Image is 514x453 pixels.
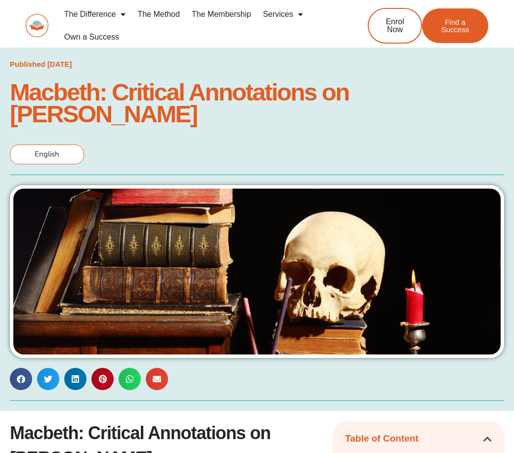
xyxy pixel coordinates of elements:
nav: Menu [58,3,341,49]
span: English [35,149,59,159]
div: Share on email [146,368,168,390]
a: Services [257,3,309,26]
span: Find a Success [437,18,473,33]
a: Enrol Now [368,8,422,44]
div: Share on pinterest [91,368,114,390]
img: Macbeth Annotations [10,185,504,358]
a: Find a Success [422,8,488,43]
div: Share on facebook [10,368,32,390]
a: The Method [131,3,185,26]
span: Enrol Now [384,18,406,34]
h4: Table of Content [345,433,483,445]
a: The Difference [58,3,132,26]
div: Share on whatsapp [119,368,141,390]
a: Own a Success [58,26,125,49]
h1: Macbeth: Critical Annotations on [PERSON_NAME] [10,81,504,125]
div: Share on twitter [37,368,59,390]
span: Published [10,60,45,68]
div: Close table of contents [483,434,492,444]
div: Share on linkedin [64,368,86,390]
a: The Membership [186,3,257,26]
time: [DATE] [47,60,72,68]
a: Published [DATE] [10,57,72,71]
